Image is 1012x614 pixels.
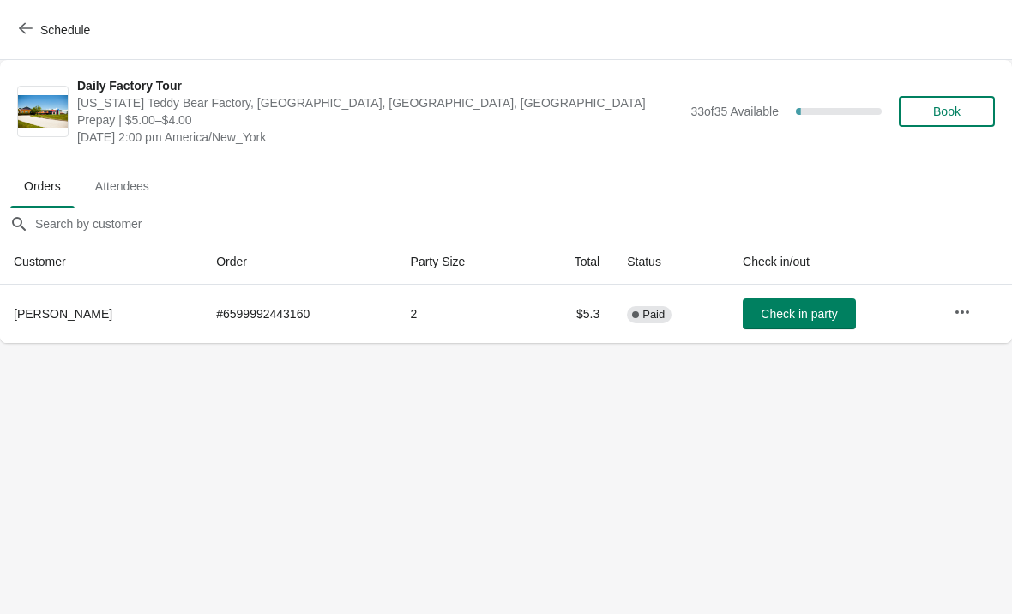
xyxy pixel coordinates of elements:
[14,307,112,321] span: [PERSON_NAME]
[77,94,682,111] span: [US_STATE] Teddy Bear Factory, [GEOGRAPHIC_DATA], [GEOGRAPHIC_DATA], [GEOGRAPHIC_DATA]
[34,208,1012,239] input: Search by customer
[528,239,613,285] th: Total
[899,96,995,127] button: Book
[743,298,856,329] button: Check in party
[397,239,529,285] th: Party Size
[202,239,396,285] th: Order
[77,111,682,129] span: Prepay | $5.00–$4.00
[933,105,961,118] span: Book
[18,95,68,129] img: Daily Factory Tour
[613,239,729,285] th: Status
[642,308,665,322] span: Paid
[202,285,396,343] td: # 6599992443160
[761,307,837,321] span: Check in party
[77,77,682,94] span: Daily Factory Tour
[40,23,90,37] span: Schedule
[690,105,779,118] span: 33 of 35 Available
[9,15,104,45] button: Schedule
[397,285,529,343] td: 2
[729,239,940,285] th: Check in/out
[528,285,613,343] td: $5.3
[77,129,682,146] span: [DATE] 2:00 pm America/New_York
[10,171,75,202] span: Orders
[81,171,163,202] span: Attendees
